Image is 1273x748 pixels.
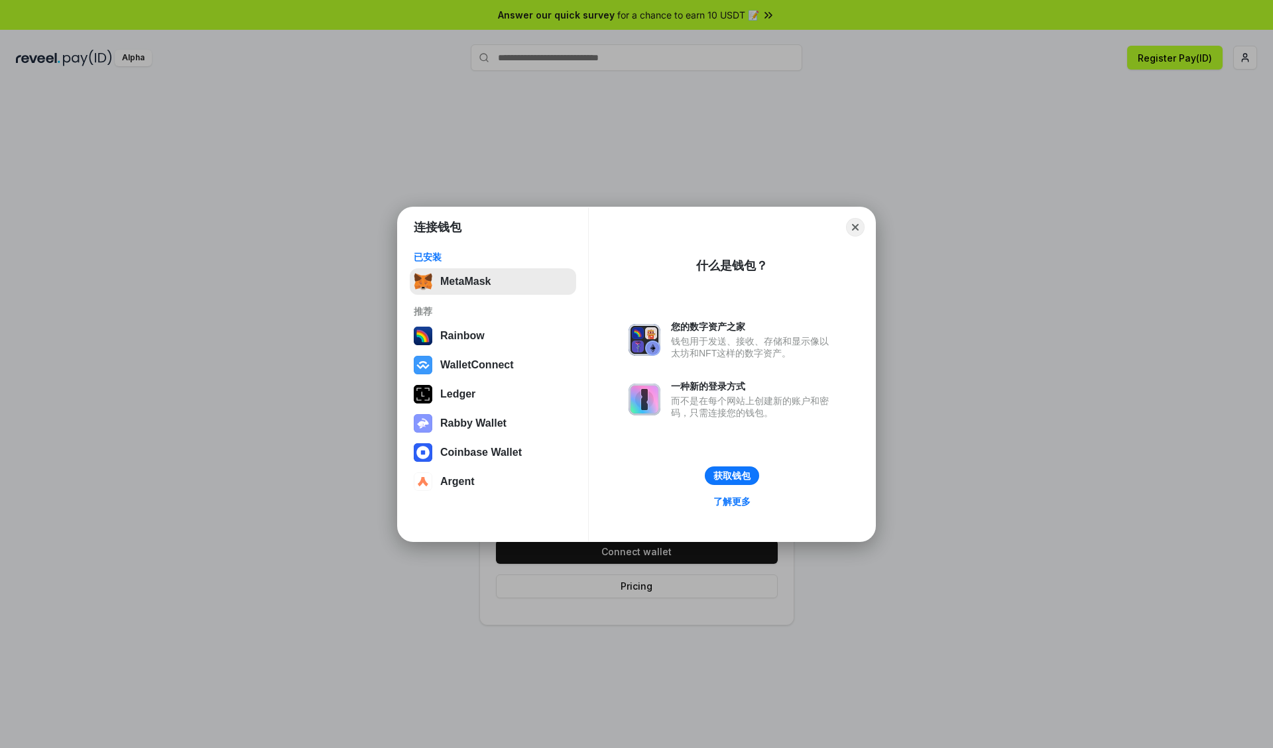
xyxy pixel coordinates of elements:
[410,381,576,407] button: Ledger
[410,323,576,349] button: Rainbow
[440,330,485,342] div: Rainbow
[440,447,522,458] div: Coinbase Wallet
[705,466,759,485] button: 获取钱包
[414,327,432,345] img: svg+xml,%3Csvg%20width%3D%22120%22%20height%3D%22120%22%20viewBox%3D%220%200%20120%20120%22%20fil...
[671,335,835,359] div: 钱包用于发送、接收、存储和显示像以太坊和NFT这样的数字资产。
[671,395,835,419] div: 而不是在每个网站上创建新的账户和密码，只需连接您的钱包。
[414,443,432,462] img: svg+xml,%3Csvg%20width%3D%2228%22%20height%3D%2228%22%20viewBox%3D%220%200%2028%2028%22%20fill%3D...
[410,268,576,295] button: MetaMask
[414,385,432,403] img: svg+xml,%3Csvg%20xmlns%3D%22http%3A%2F%2Fwww.w3.org%2F2000%2Fsvg%22%20width%3D%2228%22%20height%3...
[414,251,572,263] div: 已安装
[440,276,491,288] div: MetaMask
[629,384,660,415] img: svg+xml,%3Csvg%20xmlns%3D%22http%3A%2F%2Fwww.w3.org%2F2000%2Fsvg%22%20fill%3D%22none%22%20viewBox...
[414,356,432,374] img: svg+xml,%3Csvg%20width%3D%2228%22%20height%3D%2228%22%20viewBox%3D%220%200%2028%2028%22%20fill%3D...
[414,305,572,317] div: 推荐
[696,258,768,274] div: 什么是钱包？
[440,359,514,371] div: WalletConnect
[846,218,865,237] button: Close
[410,410,576,437] button: Rabby Wallet
[440,417,507,429] div: Rabby Wallet
[414,472,432,491] img: svg+xml,%3Csvg%20width%3D%2228%22%20height%3D%2228%22%20viewBox%3D%220%200%2028%2028%22%20fill%3D...
[440,476,475,488] div: Argent
[414,272,432,291] img: svg+xml,%3Csvg%20fill%3D%22none%22%20height%3D%2233%22%20viewBox%3D%220%200%2035%2033%22%20width%...
[414,219,461,235] h1: 连接钱包
[629,324,660,356] img: svg+xml,%3Csvg%20xmlns%3D%22http%3A%2F%2Fwww.w3.org%2F2000%2Fsvg%22%20fill%3D%22none%22%20viewBox...
[705,493,758,510] a: 了解更多
[410,439,576,466] button: Coinbase Wallet
[713,470,751,482] div: 获取钱包
[410,468,576,495] button: Argent
[414,414,432,433] img: svg+xml,%3Csvg%20xmlns%3D%22http%3A%2F%2Fwww.w3.org%2F2000%2Fsvg%22%20fill%3D%22none%22%20viewBox...
[440,388,475,400] div: Ledger
[671,380,835,392] div: 一种新的登录方式
[713,496,751,508] div: 了解更多
[410,352,576,378] button: WalletConnect
[671,321,835,333] div: 您的数字资产之家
